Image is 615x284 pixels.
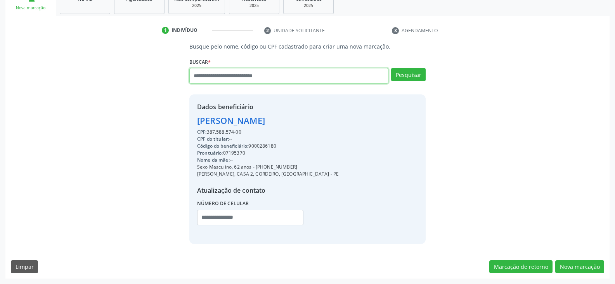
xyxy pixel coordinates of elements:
button: Limpar [11,260,38,274]
div: 387.588.574-00 [197,129,339,136]
div: -- [197,136,339,143]
div: 07195370 [197,150,339,157]
div: Sexo Masculino, 62 anos - [PHONE_NUMBER] [197,164,339,171]
div: 9000286180 [197,143,339,150]
div: Dados beneficiário [197,102,339,112]
button: Nova marcação [555,260,604,274]
button: Pesquisar [391,68,426,81]
div: -- [197,157,339,164]
label: Buscar [189,56,211,68]
div: Indivíduo [172,27,197,34]
span: Código do beneficiário: [197,143,248,149]
div: [PERSON_NAME] [197,114,339,127]
label: Número de celular [197,198,249,210]
div: 2025 [289,3,328,9]
div: 2025 [174,3,219,9]
div: Atualização de contato [197,186,339,195]
span: Prontuário: [197,150,223,156]
div: 2025 [235,3,274,9]
div: Nova marcação [11,5,50,11]
div: [PERSON_NAME], CASA 2, CORDEIRO, [GEOGRAPHIC_DATA] - PE [197,171,339,178]
span: CPF: [197,129,207,135]
span: Nome da mãe: [197,157,230,163]
button: Marcação de retorno [489,260,553,274]
div: 1 [162,27,169,34]
p: Busque pelo nome, código ou CPF cadastrado para criar uma nova marcação. [189,42,426,51]
span: CPF do titular: [197,136,229,142]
